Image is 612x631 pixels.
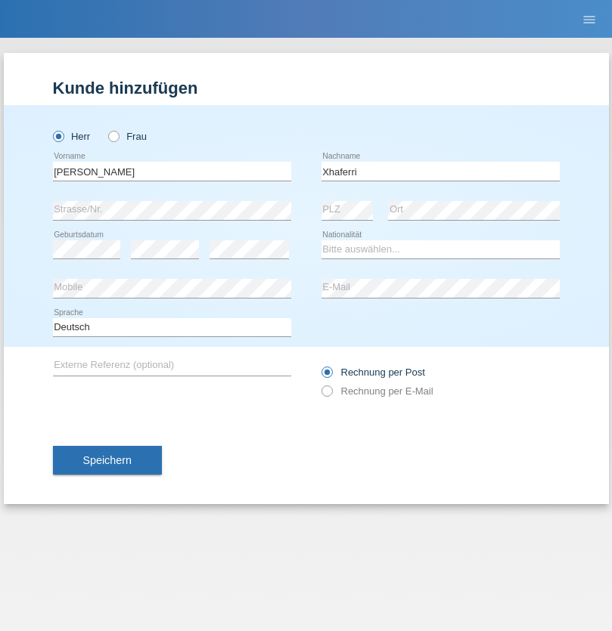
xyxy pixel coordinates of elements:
[322,385,433,397] label: Rechnung per E-Mail
[322,385,331,404] input: Rechnung per E-Mail
[108,131,147,142] label: Frau
[53,446,162,475] button: Speichern
[322,367,425,378] label: Rechnung per Post
[83,454,132,466] span: Speichern
[53,131,63,141] input: Herr
[53,79,560,97] h1: Kunde hinzufügen
[53,131,91,142] label: Herr
[574,14,604,23] a: menu
[108,131,118,141] input: Frau
[582,12,597,27] i: menu
[322,367,331,385] input: Rechnung per Post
